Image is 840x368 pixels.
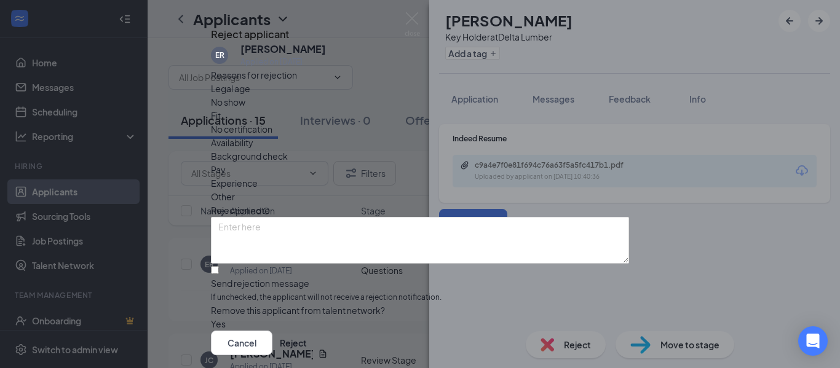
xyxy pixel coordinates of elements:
[211,266,219,274] input: Send rejection messageIf unchecked, the applicant will not receive a rejection notification.
[211,305,385,316] span: Remove this applicant from talent network?
[211,95,245,109] span: No show
[280,331,307,355] button: Reject
[240,56,326,68] div: Applied on [DATE]
[211,205,270,216] span: Rejection note
[211,149,288,163] span: Background check
[211,69,297,80] span: Reasons for rejection
[211,317,226,331] span: Yes
[240,42,326,56] h5: [PERSON_NAME]
[211,136,253,149] span: Availability
[215,50,224,60] div: ER
[211,331,272,355] button: Cancel
[211,109,221,122] span: Fit
[211,163,226,176] span: Pay
[211,277,629,289] div: Send rejection message
[211,122,272,136] span: No certification
[211,82,250,95] span: Legal age
[211,190,235,203] span: Other
[211,26,289,42] h3: Reject applicant
[798,326,828,356] div: Open Intercom Messenger
[211,292,629,303] span: If unchecked, the applicant will not receive a rejection notification.
[211,176,258,190] span: Experience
